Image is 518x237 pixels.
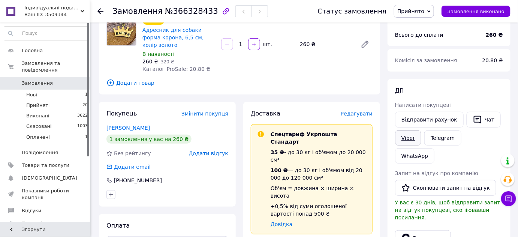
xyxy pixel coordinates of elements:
span: Змінити покупця [181,111,228,117]
span: В наявності [142,51,175,57]
button: Відправити рахунок [395,112,464,127]
span: Замовлення та повідомлення [22,60,90,73]
span: У вас є 30 днів, щоб відправити запит на відгук покупцеві, скопіювавши посилання. [395,199,500,220]
span: Індивідуальні подарунки з любов'ю [24,4,81,11]
a: Довідка [271,221,292,227]
span: 35 ₴ [271,149,284,155]
span: Запит на відгук про компанію [395,170,478,176]
div: 260 ₴ [297,39,355,49]
span: Покупці [22,220,42,227]
span: Головна [22,47,43,54]
div: - до 30 кг і об'ємом до 20 000 см³ [271,148,366,163]
div: [PHONE_NUMBER] [113,177,163,184]
div: Об'єм = довжина × ширина × висота [271,184,366,199]
span: Оплата [106,222,130,229]
span: Комісія за замовлення [395,57,457,63]
span: Без рейтингу [114,150,151,156]
span: 1003 [77,123,88,130]
span: Показники роботи компанії [22,187,69,201]
span: 3622 [77,112,88,119]
span: Прийняті [26,102,49,109]
span: 260 ₴ [142,58,158,64]
div: +0,5% від суми оголошеної вартості понад 500 ₴ [271,202,366,217]
span: [DEMOGRAPHIC_DATA] [22,175,77,181]
span: Спецтариф Укрпошта Стандарт [271,131,337,145]
span: Прийнято [397,8,424,14]
span: Додати товар [106,79,373,87]
input: Пошук [4,27,88,40]
span: Відгуки [22,207,41,214]
a: [PERSON_NAME] [106,125,150,131]
span: Повідомлення [22,149,58,156]
div: Повернутися назад [97,7,103,15]
button: Чат з покупцем [501,191,516,206]
b: 260 ₴ [486,32,503,38]
span: 20.80 ₴ [482,57,503,63]
button: Скопіювати запит на відгук [395,180,496,196]
a: Адресник для собаки форма корона, 6,5 см, колір золото [142,27,204,48]
span: Дії [395,87,403,94]
div: шт. [261,40,273,48]
span: Замовлення виконано [448,9,505,14]
span: Замовлення [112,7,163,16]
span: 1 [85,91,88,98]
span: Товари та послуги [22,162,69,169]
a: Редагувати [358,37,373,52]
a: WhatsApp [395,148,434,163]
span: Додати відгук [189,150,228,156]
div: 1 замовлення у вас на 260 ₴ [106,135,192,144]
span: Виконані [26,112,49,119]
span: Доставка [251,110,280,117]
a: Viber [395,130,421,145]
div: Ваш ID: 3509344 [24,11,90,18]
div: Додати email [113,163,151,171]
span: 320 ₴ [161,59,174,64]
span: Редагувати [341,111,373,117]
div: — до 30 кг і об'ємом від 20 000 до 120 000 см³ [271,166,366,181]
button: Замовлення виконано [442,6,511,17]
span: Каталог ProSale: 20.80 ₴ [142,66,210,72]
span: Замовлення [22,80,53,87]
span: №366328433 [165,7,218,16]
img: Адресник для собаки форма корона, 6,5 см, колір золото [107,16,136,45]
span: Написати покупцеві [395,102,451,108]
span: Нові [26,91,37,98]
span: Скасовані [26,123,52,130]
span: 100 ₴ [271,167,288,173]
span: Покупець [106,110,137,117]
div: Додати email [106,163,151,171]
div: Статус замовлення [318,7,387,15]
span: Всього до сплати [395,32,443,38]
button: Чат [467,112,501,127]
span: Оплачені [26,134,50,141]
span: 20 [82,102,88,109]
span: 1 [85,134,88,141]
a: Telegram [424,130,461,145]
